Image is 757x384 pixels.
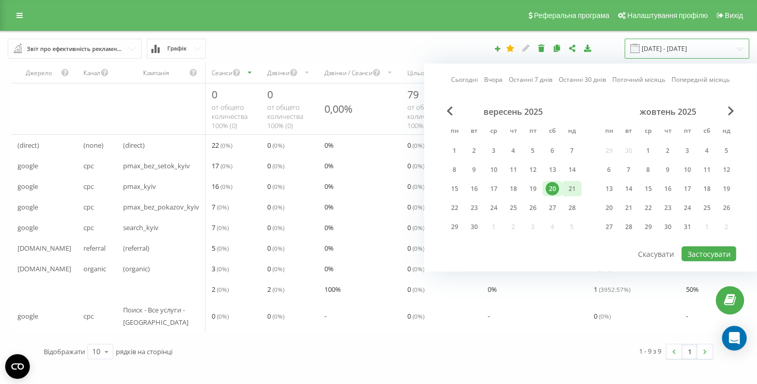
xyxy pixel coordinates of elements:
span: 0 [407,139,424,151]
span: google [18,221,38,234]
span: ( 0 %) [217,312,229,320]
div: нд 7 вер 2025 р. [562,143,582,159]
div: Канал [83,68,100,77]
div: 2 [468,144,481,158]
span: 0 [407,263,424,275]
span: ( 0 %) [217,223,229,232]
div: вт 28 жовт 2025 р. [619,219,639,235]
span: от общего количества 100% ( 0 ) [267,102,303,130]
abbr: середа [641,124,656,139]
div: 27 [603,220,616,234]
div: чт 23 жовт 2025 р. [658,200,678,216]
a: Вчора [484,75,503,84]
div: вт 21 жовт 2025 р. [619,200,639,216]
span: 2 [212,283,229,295]
div: нд 14 вер 2025 р. [562,162,582,178]
span: ( 0 %) [220,182,232,190]
span: cpc [83,180,94,193]
span: 2 [267,283,284,295]
span: ( 0 %) [412,162,424,170]
div: 25 [507,201,520,215]
div: 21 [565,182,579,196]
span: - [686,310,688,322]
span: ( 0 %) [412,141,424,149]
button: Скасувати [632,247,680,261]
div: пн 15 вер 2025 р. [445,181,464,197]
div: 15 [642,182,655,196]
span: google [18,310,38,322]
span: ( 0 %) [272,312,284,320]
a: Поточний місяць [612,75,665,84]
span: referral [83,242,106,254]
span: ( 0 %) [412,312,424,320]
span: ( 0 %) [217,265,229,273]
div: пн 29 вер 2025 р. [445,219,464,235]
span: ( 0 %) [217,244,229,252]
div: Дзвінки / Сеанси [324,68,372,77]
span: Графік [167,45,186,52]
div: ср 1 жовт 2025 р. [639,143,658,159]
span: - [324,310,326,322]
span: 0 % [324,201,334,213]
div: 8 [642,163,655,177]
div: 27 [546,201,559,215]
span: 1 [594,283,630,295]
div: сб 13 вер 2025 р. [543,162,562,178]
span: 7 [212,221,229,234]
span: Реферальна програма [534,11,610,20]
span: search_kyiv [123,221,159,234]
span: google [18,180,38,193]
div: ср 10 вер 2025 р. [484,162,504,178]
div: пн 8 вер 2025 р. [445,162,464,178]
div: 16 [468,182,481,196]
div: 19 [720,182,733,196]
div: 6 [603,163,616,177]
div: 14 [565,163,579,177]
div: 18 [507,182,520,196]
div: 9 [661,163,675,177]
span: от общего количества 100% ( 79 ) [407,102,443,130]
span: 0 [407,310,424,322]
div: сб 6 вер 2025 р. [543,143,562,159]
span: ( 0 %) [272,285,284,293]
span: 17 [212,160,232,172]
span: 0 [407,221,424,234]
abbr: вівторок [467,124,482,139]
span: cpc [83,160,94,172]
div: вт 23 вер 2025 р. [464,200,484,216]
div: 29 [448,220,461,234]
span: 0 [267,263,284,275]
span: 0 [267,221,284,234]
div: жовтень 2025 [599,107,736,117]
a: 1 [682,344,697,359]
i: Створити звіт [494,45,501,51]
div: вт 9 вер 2025 р. [464,162,484,178]
span: ( 0 %) [272,182,284,190]
span: ( 0 %) [412,244,424,252]
span: ( 0 %) [272,162,284,170]
abbr: середа [486,124,502,139]
div: 28 [565,201,579,215]
span: cpc [83,221,94,234]
div: Open Intercom Messenger [722,326,747,351]
span: 0 [407,160,424,172]
div: 10 [681,163,694,177]
div: вересень 2025 [445,107,582,117]
span: (none) [83,139,104,151]
div: 30 [468,220,481,234]
div: ср 17 вер 2025 р. [484,181,504,197]
abbr: вівторок [621,124,636,139]
i: Видалити звіт [537,44,546,51]
span: рядків на сторінці [116,347,173,356]
div: пн 6 жовт 2025 р. [599,162,619,178]
abbr: неділя [564,124,580,139]
span: 50 % [686,283,699,295]
span: 0 % [324,160,334,172]
div: чт 9 жовт 2025 р. [658,162,678,178]
div: 6 [546,144,559,158]
div: вт 30 вер 2025 р. [464,219,484,235]
span: ( 0 %) [220,141,232,149]
abbr: четвер [506,124,521,139]
span: 0 % [324,263,334,275]
span: 0 [594,310,611,322]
